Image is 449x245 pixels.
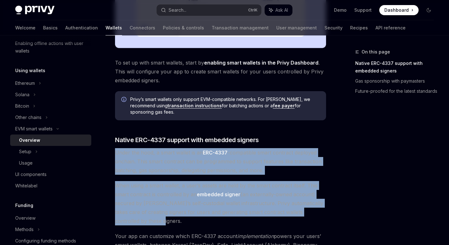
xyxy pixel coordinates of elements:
[265,4,292,16] button: Ask AI
[15,237,76,245] div: Configuring funding methods
[355,58,439,76] a: Native ERC-4337 support with embedded signers
[273,103,295,109] a: fee payer
[355,76,439,86] a: Gas sponsorship with paymasters
[106,20,122,35] a: Wallets
[10,180,91,192] a: Whitelabel
[65,20,98,35] a: Authentication
[354,7,372,13] a: Support
[355,86,439,96] a: Future-proofed for the latest standards
[15,79,35,87] div: Ethereum
[15,226,34,233] div: Methods
[15,6,55,15] img: dark logo
[10,135,91,146] a: Overview
[121,97,128,103] svg: Info
[334,7,347,13] a: Demo
[212,20,269,35] a: Transaction management
[10,212,91,224] a: Overview
[362,48,390,56] span: On this page
[15,214,35,222] div: Overview
[275,7,288,13] span: Ask AI
[43,20,58,35] a: Basics
[15,20,35,35] a: Welcome
[163,20,204,35] a: Policies & controls
[15,102,29,110] div: Bitcoin
[115,135,259,144] span: Native ERC-4337 support with embedded signers
[10,169,91,180] a: UI components
[19,159,33,167] div: Usage
[115,148,326,175] span: Under the hood, a smart wallet is an -compatible smart contract deployed onchain. This smart cont...
[204,60,318,66] a: enabling smart wallets in the Privy Dashboard
[15,171,47,178] div: UI components
[15,125,53,133] div: EVM smart wallets
[237,233,274,239] em: implementation
[19,136,40,144] div: Overview
[379,5,419,15] a: Dashboard
[15,67,45,74] h5: Using wallets
[203,149,228,156] a: ERC-4337
[197,191,241,198] strong: embedded signer
[15,114,42,121] div: Other chains
[276,20,317,35] a: User management
[424,5,434,15] button: Toggle dark mode
[375,20,406,35] a: API reference
[130,96,320,115] span: Privy’s smart wallets only support EVM-compatible networks. For [PERSON_NAME], we recommend using...
[248,8,258,13] span: Ctrl K
[384,7,409,13] span: Dashboard
[115,58,326,85] span: To set up with smart wallets, start by . This will configure your app to create smart wallets for...
[157,4,262,16] button: Search...CtrlK
[15,182,37,190] div: Whitelabel
[324,20,343,35] a: Security
[15,40,87,55] div: Enabling offline actions with user wallets
[350,20,368,35] a: Recipes
[10,38,91,57] a: Enabling offline actions with user wallets
[19,148,31,155] div: Setup
[168,103,222,109] a: transaction instructions
[115,181,326,225] span: When using a smart wallet, a user’s assets are held by the smart contract itself. This smart cont...
[169,6,186,14] div: Search...
[15,202,33,209] h5: Funding
[130,20,155,35] a: Connectors
[10,157,91,169] a: Usage
[15,91,29,98] div: Solana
